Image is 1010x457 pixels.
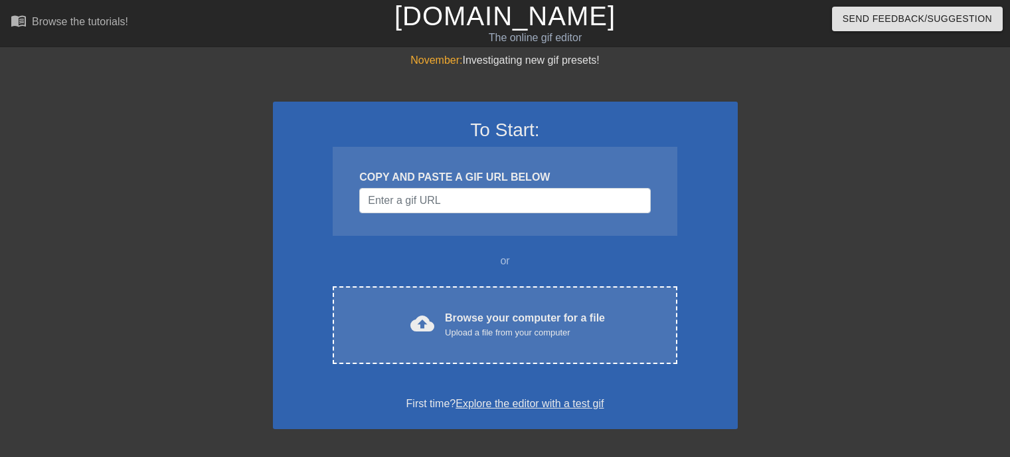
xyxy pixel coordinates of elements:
a: Browse the tutorials! [11,13,128,33]
div: The online gif editor [343,30,727,46]
div: COPY AND PASTE A GIF URL BELOW [359,169,650,185]
span: November: [410,54,462,66]
span: cloud_upload [410,312,434,335]
button: Send Feedback/Suggestion [832,7,1003,31]
div: First time? [290,396,720,412]
div: Upload a file from your computer [445,326,605,339]
a: [DOMAIN_NAME] [394,1,616,31]
span: Send Feedback/Suggestion [843,11,992,27]
a: Explore the editor with a test gif [456,398,604,409]
div: Investigating new gif presets! [273,52,738,68]
div: Browse your computer for a file [445,310,605,339]
span: menu_book [11,13,27,29]
div: or [307,253,703,269]
div: Browse the tutorials! [32,16,128,27]
h3: To Start: [290,119,720,141]
input: Username [359,188,650,213]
